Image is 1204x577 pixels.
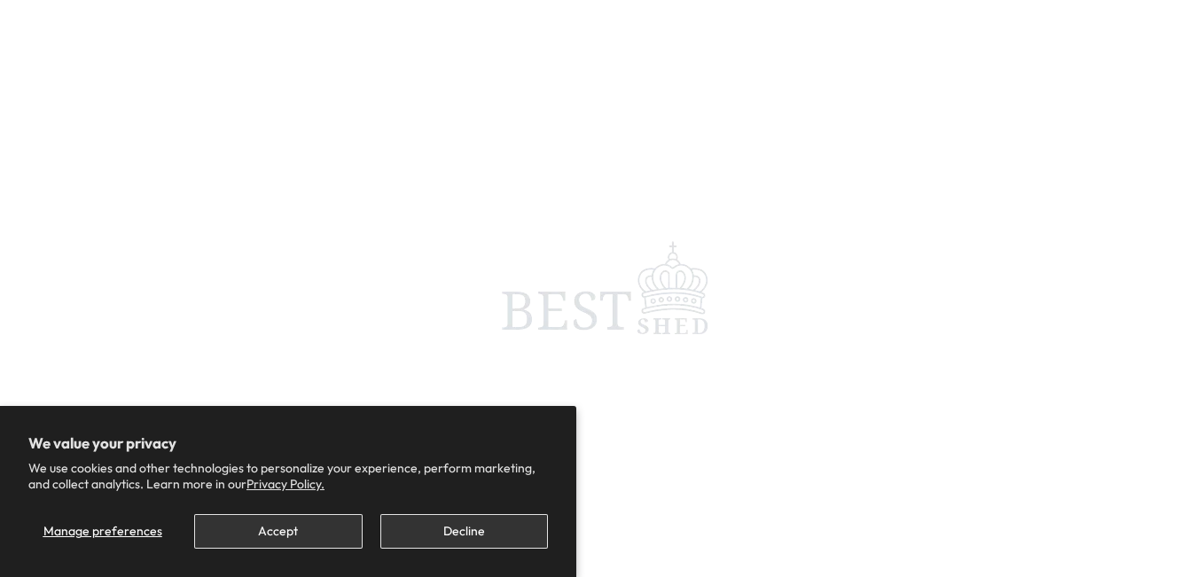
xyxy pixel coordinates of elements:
[194,514,362,549] button: Accept
[28,434,548,452] h2: We value your privacy
[246,476,324,492] a: Privacy Policy.
[28,514,176,549] button: Manage preferences
[43,523,162,539] span: Manage preferences
[380,514,548,549] button: Decline
[28,460,548,492] p: We use cookies and other technologies to personalize your experience, perform marketing, and coll...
